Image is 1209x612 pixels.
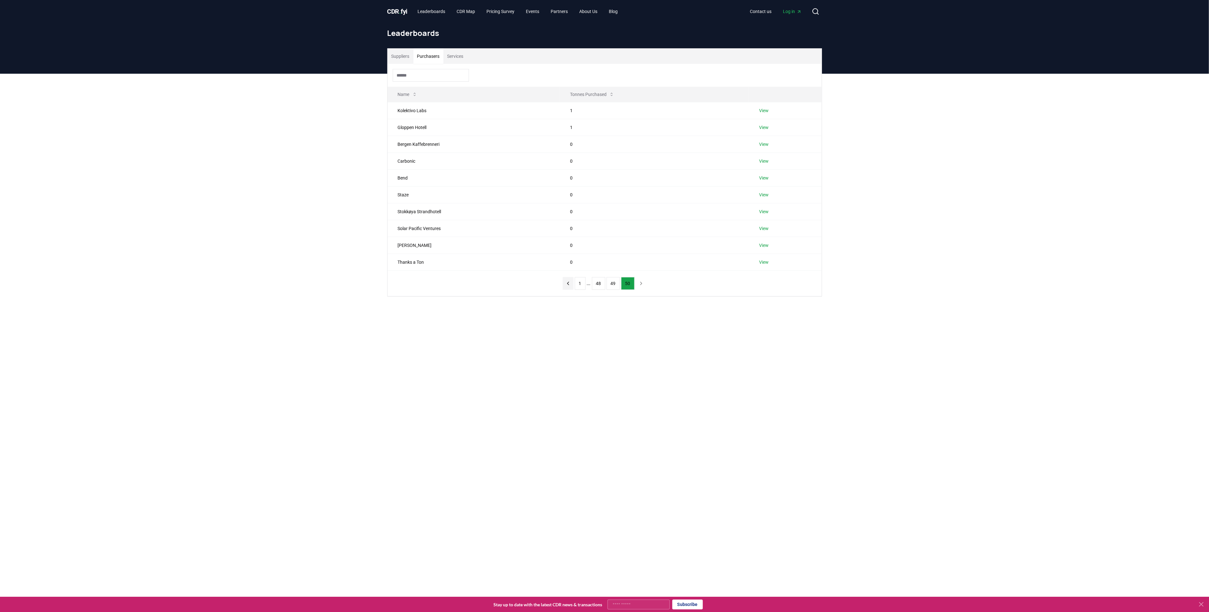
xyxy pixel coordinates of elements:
td: Carbonic [388,153,560,169]
td: 0 [560,153,749,169]
a: Log in [778,6,807,17]
a: View [759,192,769,198]
td: 0 [560,220,749,237]
a: View [759,259,769,265]
li: ... [587,280,591,287]
button: Suppliers [388,49,413,64]
a: Events [521,6,544,17]
td: Stokkøya Strandhotell [388,203,560,220]
td: 0 [560,136,749,153]
nav: Main [745,6,807,17]
td: Solar Pacific Ventures [388,220,560,237]
a: View [759,225,769,232]
td: 1 [560,102,749,119]
td: 0 [560,169,749,186]
button: Tonnes Purchased [565,88,619,101]
button: 49 [607,277,620,290]
td: 0 [560,254,749,270]
a: View [759,124,769,131]
a: CDR.fyi [387,7,408,16]
a: Partners [546,6,573,17]
button: 50 [621,277,635,290]
a: About Us [574,6,602,17]
button: Services [444,49,467,64]
button: 1 [575,277,586,290]
button: 48 [592,277,605,290]
td: 0 [560,186,749,203]
a: View [759,208,769,215]
td: Bergen Kaffebrenneri [388,136,560,153]
td: Gloppen Hotell [388,119,560,136]
a: CDR Map [452,6,480,17]
a: View [759,242,769,248]
td: Bend [388,169,560,186]
button: previous page [563,277,574,290]
button: Purchasers [413,49,444,64]
td: Kolektivo Labs [388,102,560,119]
td: 0 [560,203,749,220]
a: Blog [604,6,623,17]
a: View [759,158,769,164]
a: View [759,141,769,147]
td: 0 [560,237,749,254]
a: View [759,175,769,181]
a: Pricing Survey [481,6,520,17]
a: Leaderboards [412,6,450,17]
a: Contact us [745,6,777,17]
span: . [399,8,401,15]
nav: Main [412,6,623,17]
button: Name [393,88,422,101]
span: CDR fyi [387,8,408,15]
td: [PERSON_NAME] [388,237,560,254]
td: 1 [560,119,749,136]
a: View [759,107,769,114]
span: Log in [783,8,802,15]
td: Thanks a Ton [388,254,560,270]
td: Staze [388,186,560,203]
h1: Leaderboards [387,28,822,38]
